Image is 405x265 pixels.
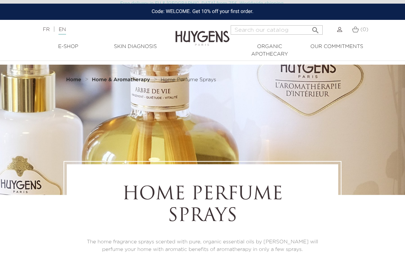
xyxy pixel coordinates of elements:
a: Skin Diagnosis [102,43,169,51]
i:  [311,24,320,32]
strong: Home & Aromatherapy [92,77,150,82]
span: Home Perfume Sprays [161,77,216,82]
a: E-Shop [35,43,102,51]
button:  [309,23,322,33]
strong: Home [66,77,81,82]
a: Our commitments [303,43,370,51]
h1: Home Perfume Sprays [87,184,318,227]
a: Organic Apothecary [236,43,303,58]
input: Search [231,25,323,35]
a: EN [58,27,66,35]
a: Home [66,77,83,83]
a: Home Perfume Sprays [161,77,216,83]
span: (0) [360,27,368,32]
div: | [39,25,163,34]
a: Home & Aromatherapy [92,77,152,83]
img: Huygens [175,19,230,47]
a: FR [43,27,49,32]
p: The home fragrance sprays scented with pure, organic essential oils by [PERSON_NAME] will perfume... [87,238,318,253]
